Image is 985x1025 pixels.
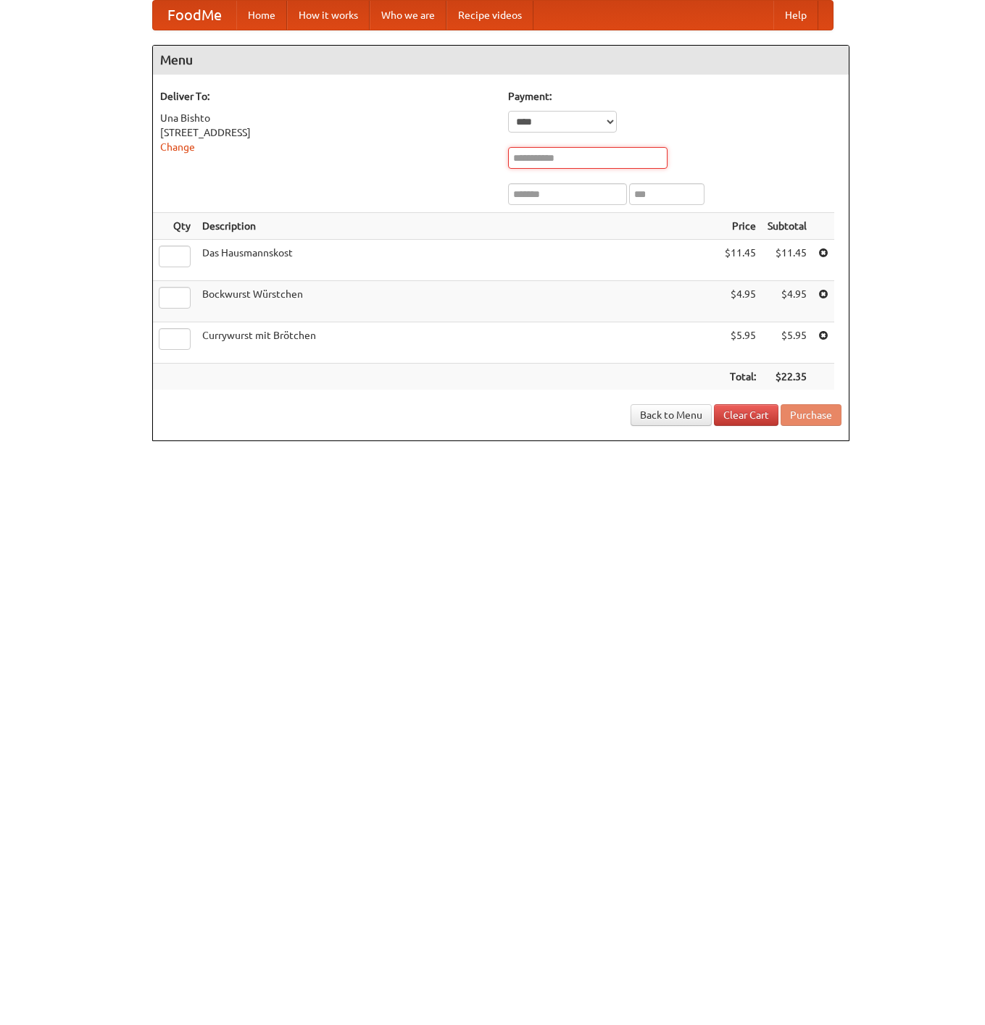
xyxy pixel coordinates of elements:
[153,213,196,240] th: Qty
[196,322,719,364] td: Currywurst mit Brötchen
[196,213,719,240] th: Description
[773,1,818,30] a: Help
[719,213,762,240] th: Price
[196,240,719,281] td: Das Hausmannskost
[762,322,812,364] td: $5.95
[762,281,812,322] td: $4.95
[762,364,812,390] th: $22.35
[719,364,762,390] th: Total:
[236,1,287,30] a: Home
[196,281,719,322] td: Bockwurst Würstchen
[370,1,446,30] a: Who we are
[160,125,494,140] div: [STREET_ADDRESS]
[287,1,370,30] a: How it works
[446,1,533,30] a: Recipe videos
[160,111,494,125] div: Una Bishto
[160,89,494,104] h5: Deliver To:
[508,89,841,104] h5: Payment:
[153,46,849,75] h4: Menu
[160,141,195,153] a: Change
[719,240,762,281] td: $11.45
[781,404,841,426] button: Purchase
[719,322,762,364] td: $5.95
[719,281,762,322] td: $4.95
[762,213,812,240] th: Subtotal
[714,404,778,426] a: Clear Cart
[153,1,236,30] a: FoodMe
[631,404,712,426] a: Back to Menu
[762,240,812,281] td: $11.45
